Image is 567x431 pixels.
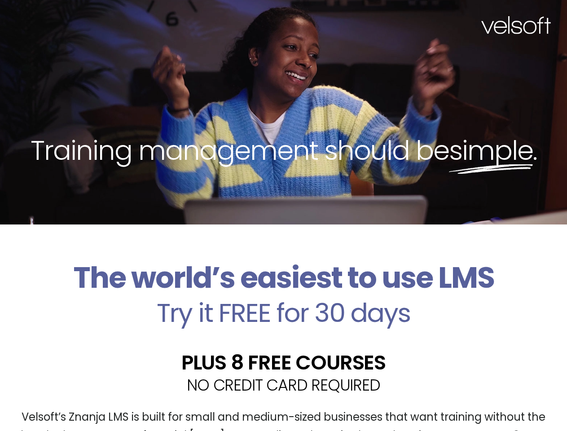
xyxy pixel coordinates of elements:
h2: PLUS 8 FREE COURSES [7,352,560,373]
h2: NO CREDIT CARD REQUIRED [7,377,560,393]
h2: Training management should be . [16,133,551,168]
h2: The world’s easiest to use LMS [7,260,560,295]
h2: Try it FREE for 30 days [7,300,560,326]
span: simple [449,132,533,169]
